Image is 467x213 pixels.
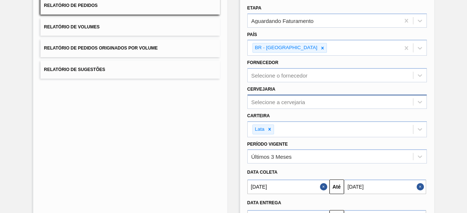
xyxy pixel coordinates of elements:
[417,180,426,194] button: Close
[247,170,278,175] span: Data coleta
[247,60,278,65] label: Fornecedor
[247,32,257,37] label: País
[251,17,314,24] div: Aguardando Faturamento
[329,180,344,194] button: Até
[253,125,266,134] div: Lata
[40,39,220,57] button: Relatório de Pedidos Originados por Volume
[44,24,100,29] span: Relatório de Volumes
[40,61,220,79] button: Relatório de Sugestões
[44,46,158,51] span: Relatório de Pedidos Originados por Volume
[251,154,292,160] div: Últimos 3 Meses
[320,180,329,194] button: Close
[44,67,105,72] span: Relatório de Sugestões
[247,200,281,205] span: Data Entrega
[247,142,288,147] label: Período Vigente
[247,180,329,194] input: dd/mm/yyyy
[344,180,426,194] input: dd/mm/yyyy
[251,99,305,105] div: Selecione a cervejaria
[253,43,319,52] div: BR - [GEOGRAPHIC_DATA]
[44,3,98,8] span: Relatório de Pedidos
[40,18,220,36] button: Relatório de Volumes
[247,87,275,92] label: Cervejaria
[251,72,308,79] div: Selecione o fornecedor
[247,5,262,11] label: Etapa
[247,113,270,118] label: Carteira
